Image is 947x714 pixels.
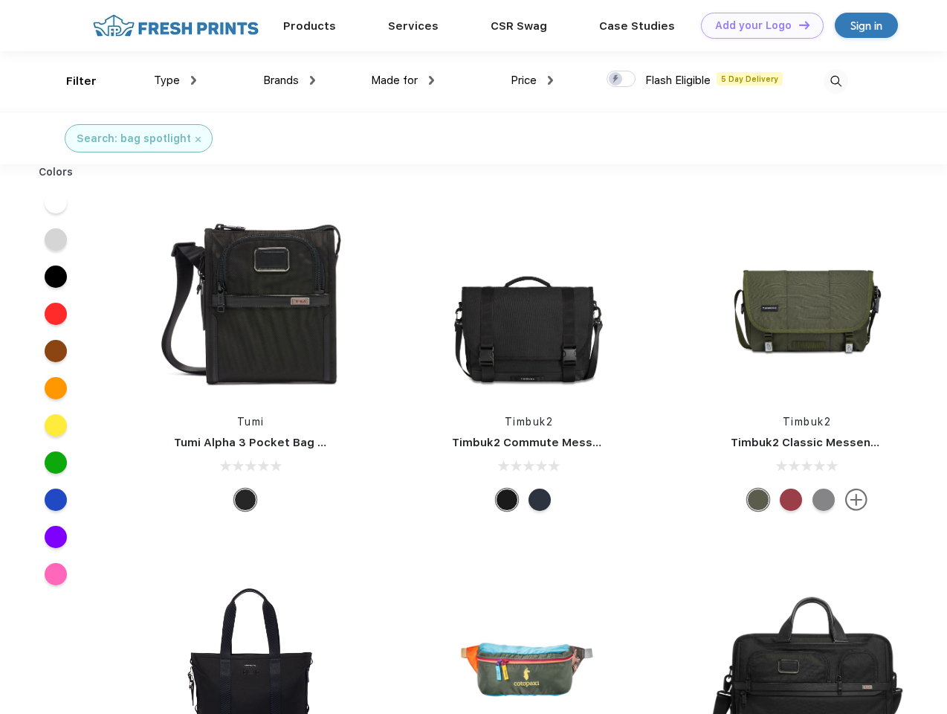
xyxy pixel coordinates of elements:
[799,21,809,29] img: DT
[731,436,915,449] a: Timbuk2 Classic Messenger Bag
[283,19,336,33] a: Products
[708,202,906,399] img: func=resize&h=266
[783,416,832,428] a: Timbuk2
[717,72,783,86] span: 5 Day Delivery
[77,131,191,147] div: Search: bag spotlight
[88,13,263,39] img: fo%20logo%202.webp
[496,489,518,511] div: Eco Black
[511,74,537,87] span: Price
[234,489,256,511] div: Black
[505,416,554,428] a: Timbuk2
[371,74,418,87] span: Made for
[263,74,299,87] span: Brands
[452,436,651,449] a: Timbuk2 Commute Messenger Bag
[152,202,349,399] img: func=resize&h=266
[747,489,769,511] div: Eco Army
[812,489,835,511] div: Eco Gunmetal
[835,13,898,38] a: Sign in
[237,416,265,428] a: Tumi
[548,76,553,85] img: dropdown.png
[780,489,802,511] div: Eco Bookish
[154,74,180,87] span: Type
[529,489,551,511] div: Eco Nautical
[715,19,792,32] div: Add your Logo
[430,202,627,399] img: func=resize&h=266
[845,489,867,511] img: more.svg
[66,73,97,90] div: Filter
[28,164,85,180] div: Colors
[191,76,196,85] img: dropdown.png
[645,74,711,87] span: Flash Eligible
[429,76,434,85] img: dropdown.png
[174,436,348,449] a: Tumi Alpha 3 Pocket Bag Small
[310,76,315,85] img: dropdown.png
[850,17,882,34] div: Sign in
[824,69,848,94] img: desktop_search.svg
[195,137,201,142] img: filter_cancel.svg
